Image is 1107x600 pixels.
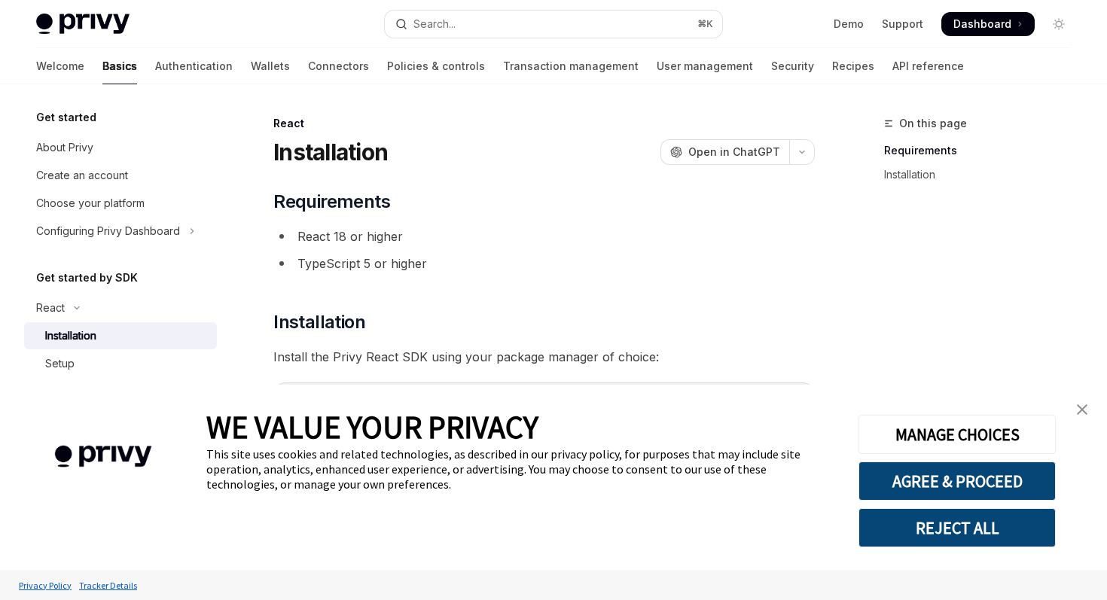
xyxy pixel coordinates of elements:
[155,48,233,84] a: Authentication
[206,446,836,492] div: This site uses cookies and related technologies, as described in our privacy policy, for purposes...
[36,269,138,287] h5: Get started by SDK
[45,355,75,373] div: Setup
[36,299,65,317] div: React
[24,378,217,405] a: Quickstart
[273,116,815,131] div: React
[36,222,180,240] div: Configuring Privy Dashboard
[697,18,713,30] span: ⌘ K
[892,48,964,84] a: API reference
[413,15,456,33] div: Search...
[206,407,538,446] span: WE VALUE YOUR PRIVACY
[1047,12,1071,36] button: Toggle dark mode
[832,48,874,84] a: Recipes
[385,11,721,38] button: Open search
[899,114,967,132] span: On this page
[24,162,217,189] a: Create an account
[24,218,217,245] button: Toggle Configuring Privy Dashboard section
[882,17,923,32] a: Support
[834,17,864,32] a: Demo
[884,139,1083,163] a: Requirements
[858,415,1056,454] button: MANAGE CHOICES
[45,327,96,345] div: Installation
[36,48,84,84] a: Welcome
[23,424,184,489] img: company logo
[273,190,390,214] span: Requirements
[308,48,369,84] a: Connectors
[858,461,1056,501] button: AGREE & PROCEED
[941,12,1035,36] a: Dashboard
[1067,394,1097,425] a: close banner
[688,145,780,160] span: Open in ChatGPT
[1077,404,1087,415] img: close banner
[24,294,217,321] button: Toggle React section
[15,572,75,598] a: Privacy Policy
[884,163,1083,187] a: Installation
[273,253,815,274] li: TypeScript 5 or higher
[36,166,128,184] div: Create an account
[657,48,753,84] a: User management
[36,194,145,212] div: Choose your platform
[36,14,130,35] img: light logo
[251,48,290,84] a: Wallets
[858,508,1056,547] button: REJECT ALL
[24,322,217,349] a: Installation
[273,226,815,247] li: React 18 or higher
[771,48,814,84] a: Security
[387,48,485,84] a: Policies & controls
[24,134,217,161] a: About Privy
[36,139,93,157] div: About Privy
[273,310,365,334] span: Installation
[953,17,1011,32] span: Dashboard
[24,190,217,217] a: Choose your platform
[75,572,141,598] a: Tracker Details
[503,48,639,84] a: Transaction management
[102,48,137,84] a: Basics
[45,382,95,401] div: Quickstart
[273,346,815,367] span: Install the Privy React SDK using your package manager of choice:
[36,108,96,126] h5: Get started
[24,350,217,377] a: Setup
[273,139,388,166] h1: Installation
[660,139,789,165] button: Open in ChatGPT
